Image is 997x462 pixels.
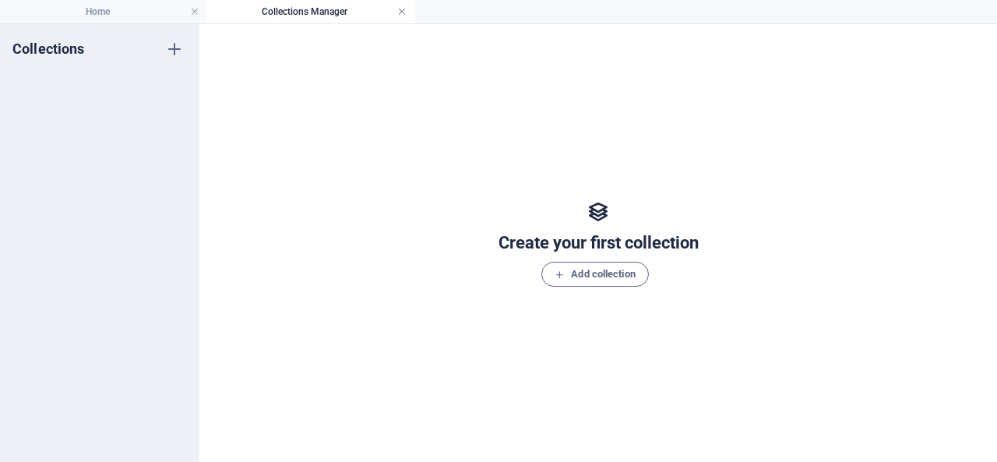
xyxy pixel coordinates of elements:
span: Add collection [555,265,635,284]
button: Add collection [541,262,648,287]
i: Create new collection [165,40,184,58]
h6: Collections [12,40,85,58]
h5: Create your first collection [498,231,699,256]
h4: Collections Manager [207,3,414,20]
